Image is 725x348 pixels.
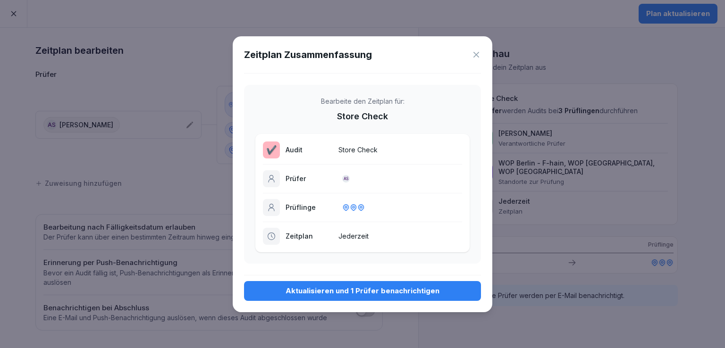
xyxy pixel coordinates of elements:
div: Aktualisieren und 1 Prüfer benachrichtigen [252,286,473,296]
p: Zeitplan [286,231,333,241]
p: Jederzeit [338,231,462,241]
p: ✔️ [266,143,277,156]
p: Bearbeite den Zeitplan für: [321,96,405,106]
p: Audit [286,145,333,155]
p: Store Check [338,145,462,155]
p: Prüflinge [286,202,333,212]
button: Aktualisieren und 1 Prüfer benachrichtigen [244,281,481,301]
div: AS [342,175,350,182]
p: Store Check [337,110,388,123]
p: Prüfer [286,174,333,183]
h1: Zeitplan Zusammenfassung [244,48,372,62]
